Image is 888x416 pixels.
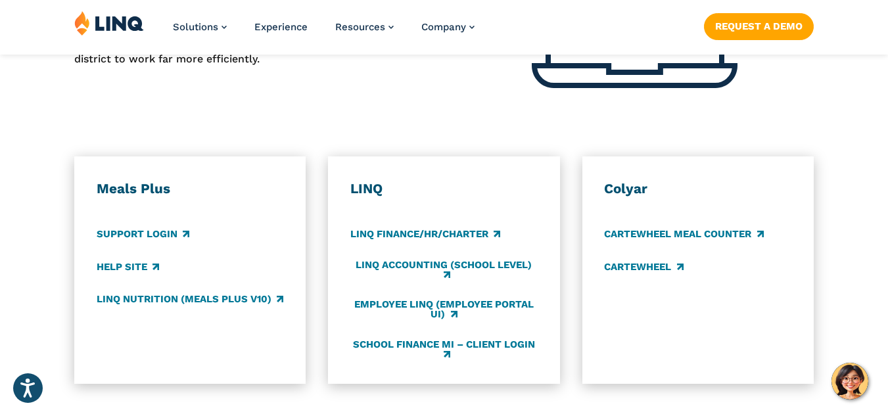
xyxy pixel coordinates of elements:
a: Resources [335,21,394,33]
h3: Colyar [604,180,791,197]
a: Company [421,21,475,33]
button: Hello, have a question? Let’s chat. [831,363,868,400]
h3: LINQ [350,180,538,197]
h3: Meals Plus [97,180,284,197]
nav: Primary Navigation [173,11,475,54]
a: School Finance MI – Client Login [350,338,538,360]
a: Employee LINQ (Employee Portal UI) [350,299,538,321]
a: Support Login [97,227,189,242]
a: CARTEWHEEL [604,260,683,274]
span: Resources [335,21,385,33]
span: Solutions [173,21,218,33]
a: LINQ Nutrition (Meals Plus v10) [97,292,283,306]
a: Help Site [97,260,159,274]
img: LINQ | K‑12 Software [74,11,144,35]
a: LINQ Accounting (school level) [350,260,538,281]
a: Solutions [173,21,227,33]
nav: Button Navigation [704,11,814,39]
a: LINQ Finance/HR/Charter [350,227,500,242]
a: Request a Demo [704,13,814,39]
a: CARTEWHEEL Meal Counter [604,227,763,242]
span: Company [421,21,466,33]
a: Experience [254,21,308,33]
